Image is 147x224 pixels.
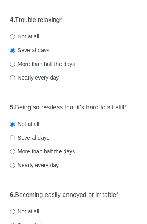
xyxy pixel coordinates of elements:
[10,191,15,198] strong: 6.
[10,33,39,40] label: Not at all
[10,134,49,142] label: Several days
[10,209,15,214] input: Not at all
[10,191,119,200] label: Becoming easily annoyed or irritable
[10,16,15,23] strong: 4.
[10,75,15,80] input: Nearly every day
[10,149,15,154] input: More than half the days
[10,34,15,39] input: Not at all
[10,122,15,127] input: Not at all
[10,104,15,111] strong: 5.
[10,103,127,112] label: Being so restless that it's hard to sit still
[10,60,75,68] label: More than half the days
[10,48,15,53] input: Several days
[10,46,49,54] label: Several days
[10,16,62,25] label: Trouble relaxing
[10,135,15,140] input: Several days
[10,148,75,155] label: More than half the days
[10,74,59,82] label: Nearly every day
[10,208,39,215] label: Not at all
[10,163,15,168] input: Nearly every day
[10,161,59,169] label: Nearly every day
[10,62,15,67] input: More than half the days
[10,120,39,128] label: Not at all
